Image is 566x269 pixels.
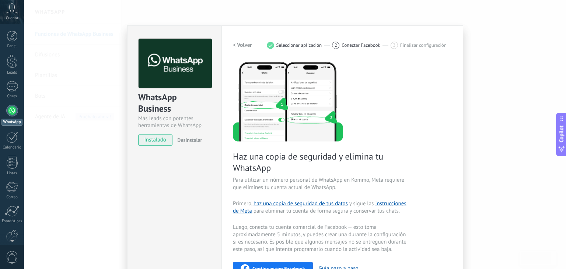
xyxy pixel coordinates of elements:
[254,200,348,207] a: haz una copia de seguridad de tus datos
[233,61,343,142] img: delete personal phone
[138,115,211,129] div: Más leads con potentes herramientas de WhatsApp
[342,42,380,48] span: Conectar Facebook
[233,151,408,174] span: Haz una copia de seguridad y elimina tu WhatsApp
[1,44,23,49] div: Panel
[177,137,202,143] span: Desinstalar
[1,145,23,150] div: Calendario
[1,70,23,75] div: Leads
[1,94,23,99] div: Chats
[233,200,408,215] span: Primero, y sigue las para eliminar tu cuenta de forma segura y conservar tus chats.
[174,134,202,146] button: Desinstalar
[393,42,395,48] span: 3
[276,42,322,48] span: Seleccionar aplicación
[6,16,18,21] span: Cuenta
[1,219,23,224] div: Estadísticas
[139,134,172,146] span: instalado
[233,177,408,191] span: Para utilizar un número personal de WhatsApp en Kommo, Meta requiere que elimines tu cuenta actua...
[335,42,337,48] span: 2
[1,119,22,126] div: WhatsApp
[233,39,252,52] button: < Volver
[233,42,252,49] h2: < Volver
[138,91,211,115] div: WhatsApp Business
[233,200,406,214] a: instrucciones de Meta
[558,126,565,143] span: Copilot
[1,171,23,176] div: Listas
[400,42,447,48] span: Finalizar configuración
[233,224,408,253] span: Luego, conecta tu cuenta comercial de Facebook — esto toma aproximadamente 5 minutos, y puedes cr...
[139,39,212,88] img: logo_main.png
[1,195,23,200] div: Correo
